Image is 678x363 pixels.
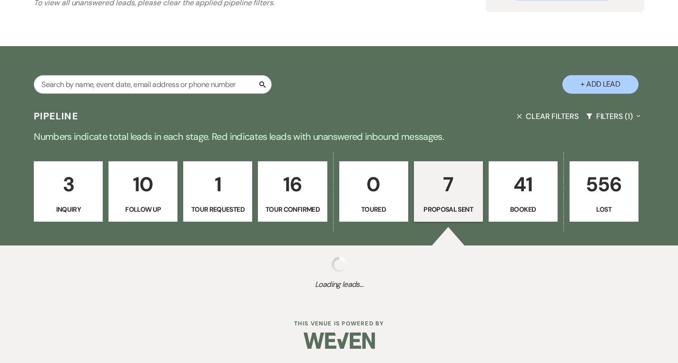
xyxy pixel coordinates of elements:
img: Weven Logo [304,324,375,357]
p: Toured [345,204,402,215]
a: 16Tour Confirmed [258,161,327,222]
a: 10Follow Up [108,161,177,222]
img: loading spinner [332,257,347,272]
a: 0Toured [339,161,408,222]
p: 16 [264,168,321,200]
p: 7 [420,168,477,200]
span: Loading leads... [34,279,644,290]
p: Tour Requested [189,204,246,215]
h3: Pipeline [34,109,79,123]
a: 3Inquiry [34,161,103,222]
p: Inquiry [40,204,97,215]
p: 10 [115,168,171,200]
p: 3 [40,168,97,200]
button: + Add Lead [562,75,639,94]
p: Booked [495,204,551,215]
p: Lost [576,204,632,215]
p: 1 [189,168,246,200]
p: 556 [576,168,632,200]
p: Follow Up [115,204,171,215]
a: 1Tour Requested [183,161,252,222]
button: Filters (1) [582,104,644,129]
p: 0 [345,168,402,200]
input: Search by name, event date, email address or phone number [34,75,272,94]
a: 556Lost [570,161,639,222]
p: 41 [495,168,551,200]
a: 41Booked [489,161,558,222]
p: Proposal Sent [420,204,477,215]
a: 7Proposal Sent [414,161,483,222]
button: Clear Filters [513,104,582,129]
p: Tour Confirmed [264,204,321,215]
